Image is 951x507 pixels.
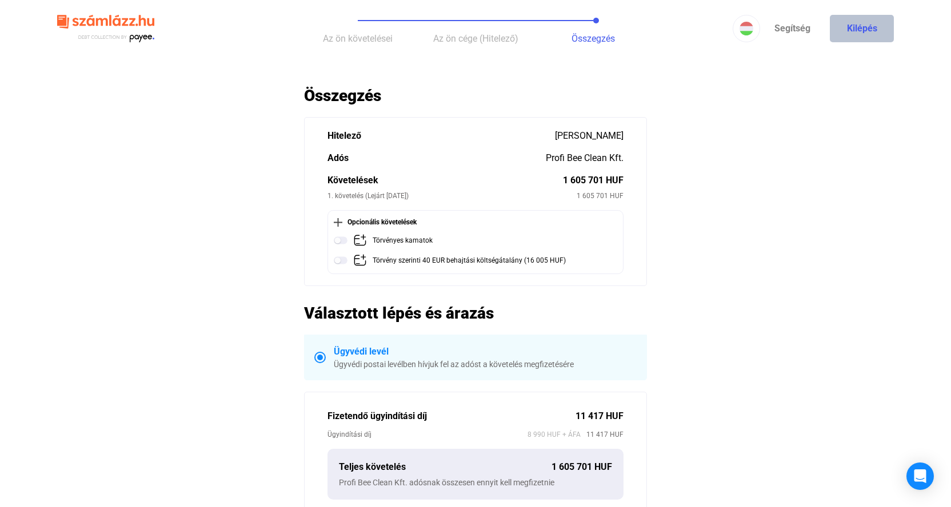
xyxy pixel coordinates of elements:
img: szamlazzhu-logo [57,10,154,47]
div: 11 417 HUF [576,409,624,423]
div: Ügyvédi postai levélben hívjuk fel az adóst a követelés megfizetésére [334,359,637,370]
h2: Összegzés [304,86,647,106]
div: Hitelező [327,129,555,143]
a: Segítség [760,15,824,42]
div: Ügyvédi levél [334,345,637,359]
div: Fizetendő ügyindítási díj [327,409,576,423]
img: HU [740,22,753,35]
img: plus-black [334,218,342,227]
img: add-claim [353,253,367,267]
div: Ügyindítási díj [327,429,528,440]
span: Az ön cége (Hitelező) [433,33,518,44]
button: Kilépés [830,15,894,42]
div: Opcionális követelések [334,216,617,228]
img: toggle-off [334,234,347,247]
div: Open Intercom Messenger [906,462,934,490]
span: 11 417 HUF [581,429,624,440]
div: Teljes követelés [339,460,552,474]
div: 1 605 701 HUF [552,460,612,474]
span: 8 990 HUF + ÁFA [528,429,581,440]
div: Profi Bee Clean Kft. adósnak összesen ennyit kell megfizetnie [339,477,612,488]
button: HU [733,15,760,42]
div: 1 605 701 HUF [577,190,624,202]
img: toggle-off [334,253,347,267]
div: Profi Bee Clean Kft. [546,151,624,165]
div: [PERSON_NAME] [555,129,624,143]
h2: Választott lépés és árazás [304,303,647,323]
div: Adós [327,151,546,165]
span: Az ön követelései [323,33,393,44]
div: Követelések [327,174,563,187]
span: Összegzés [572,33,615,44]
img: add-claim [353,234,367,247]
div: 1 605 701 HUF [563,174,624,187]
div: Törvény szerinti 40 EUR behajtási költségátalány (16 005 HUF) [373,253,566,268]
div: Törvényes kamatok [373,234,433,248]
div: 1. követelés (Lejárt [DATE]) [327,190,577,202]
